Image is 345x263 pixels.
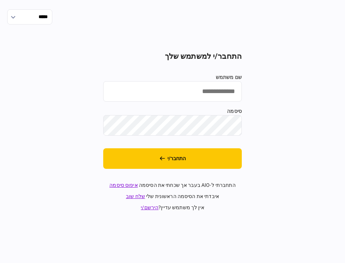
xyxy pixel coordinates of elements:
input: הראה אפשרויות בחירת שפה [7,9,52,25]
button: התחבר/י [103,148,242,169]
label: סיסמה [103,108,242,115]
a: איפוס סיסמה [109,182,137,188]
div: התחברתי ל-AIO בעבר אך שכחתי את הסיסמה [103,181,242,189]
label: שם משתמש [103,74,242,81]
h2: התחבר/י למשתמש שלך [103,52,242,61]
input: סיסמה [103,115,242,136]
div: אין לך משתמש עדיין ? [103,204,242,211]
input: שם משתמש [103,81,242,102]
div: איבדתי את הסיסמה הראשונית שלי [103,193,242,200]
a: שלח שוב [126,193,145,199]
a: הירשם/י [141,205,158,210]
